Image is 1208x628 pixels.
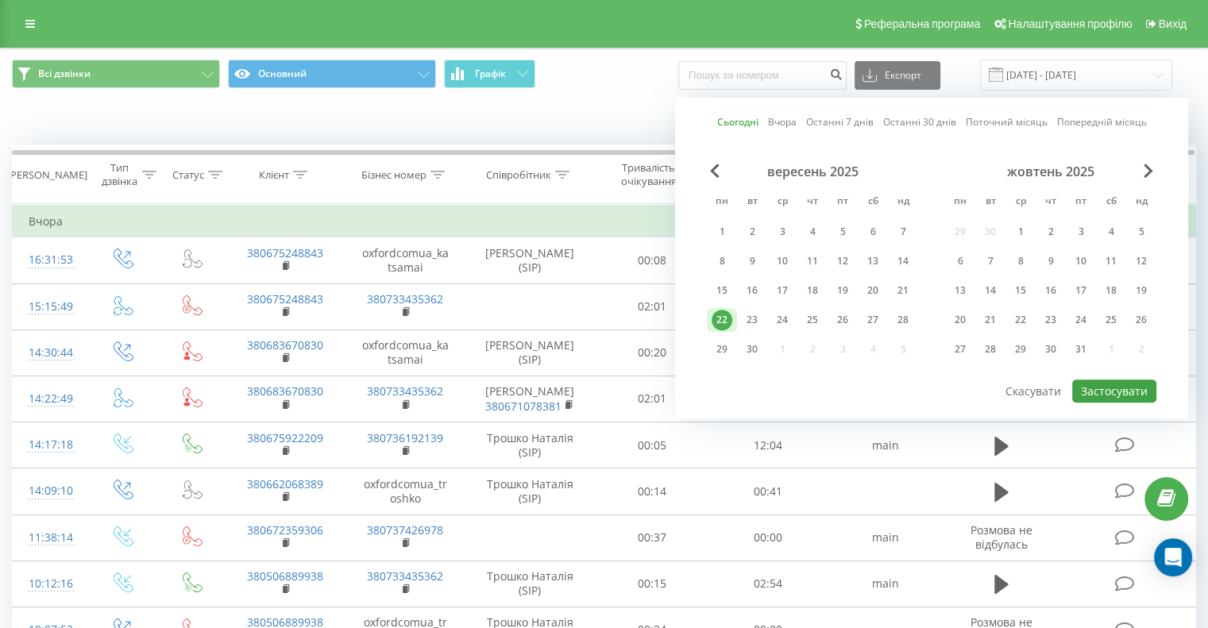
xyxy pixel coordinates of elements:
[950,310,971,330] div: 20
[1099,191,1123,214] abbr: субота
[361,168,426,182] div: Бізнес номер
[1101,251,1121,272] div: 11
[228,60,436,88] button: Основний
[595,237,710,283] td: 00:08
[893,222,913,242] div: 7
[742,251,762,272] div: 9
[971,522,1032,552] span: Розмова не відбулась
[772,222,793,242] div: 3
[737,279,767,302] div: вт 16 вер 2025 р.
[825,422,945,468] td: main
[247,337,323,353] a: 380683670830
[767,308,797,332] div: ср 24 вер 2025 р.
[737,337,767,361] div: вт 30 вер 2025 р.
[367,568,443,584] a: 380733435362
[1010,280,1031,301] div: 15
[1096,220,1126,244] div: сб 4 жовт 2025 р.
[1010,251,1031,272] div: 8
[707,279,737,302] div: пн 15 вер 2025 р.
[863,222,883,242] div: 6
[802,251,823,272] div: 11
[710,468,825,514] td: 00:41
[1036,308,1066,332] div: чт 23 жовт 2025 р.
[1066,337,1096,361] div: пт 31 жовт 2025 р.
[1066,220,1096,244] div: пт 3 жовт 2025 р.
[247,291,323,306] a: 380675248843
[29,430,71,460] div: 14:17:18
[740,191,764,214] abbr: вівторок
[770,191,794,214] abbr: середа
[737,308,767,332] div: вт 23 вер 2025 р.
[710,164,720,178] span: Previous Month
[742,310,762,330] div: 23
[100,161,137,188] div: Тип дзвінка
[1040,251,1061,272] div: 9
[945,164,1156,179] div: жовтень 2025
[772,310,793,330] div: 24
[1040,310,1061,330] div: 23
[945,279,975,302] div: пн 13 жовт 2025 р.
[712,310,732,330] div: 22
[710,191,734,214] abbr: понеділок
[1036,279,1066,302] div: чт 16 жовт 2025 р.
[1066,279,1096,302] div: пт 17 жовт 2025 р.
[595,376,710,422] td: 02:01
[863,251,883,272] div: 13
[712,251,732,272] div: 8
[595,468,710,514] td: 00:14
[797,220,828,244] div: чт 4 вер 2025 р.
[828,249,858,273] div: пт 12 вер 2025 р.
[1101,310,1121,330] div: 25
[367,430,443,445] a: 380736192139
[891,191,915,214] abbr: неділя
[1096,249,1126,273] div: сб 11 жовт 2025 р.
[883,115,956,130] a: Останні 30 днів
[825,514,945,561] td: main
[797,249,828,273] div: чт 11 вер 2025 р.
[367,522,443,537] a: 380737426978
[1071,251,1091,272] div: 10
[7,168,87,182] div: [PERSON_NAME]
[802,280,823,301] div: 18
[1126,279,1156,302] div: нд 19 жовт 2025 р.
[975,308,1005,332] div: вт 21 жовт 2025 р.
[742,280,762,301] div: 16
[595,422,710,468] td: 00:05
[367,291,443,306] a: 380733435362
[247,383,323,399] a: 380683670830
[1036,249,1066,273] div: чт 9 жовт 2025 р.
[707,164,918,179] div: вересень 2025
[1101,222,1121,242] div: 4
[1040,339,1061,360] div: 30
[444,60,535,88] button: Графік
[13,206,1196,237] td: Вчора
[975,337,1005,361] div: вт 28 жовт 2025 р.
[345,329,465,376] td: oxfordcomua_katsamai
[797,279,828,302] div: чт 18 вер 2025 р.
[888,249,918,273] div: нд 14 вер 2025 р.
[1126,308,1156,332] div: нд 26 жовт 2025 р.
[595,329,710,376] td: 00:20
[768,115,797,130] a: Вчора
[945,308,975,332] div: пн 20 жовт 2025 р.
[707,337,737,361] div: пн 29 вер 2025 р.
[737,220,767,244] div: вт 2 вер 2025 р.
[1071,222,1091,242] div: 3
[767,249,797,273] div: ср 10 вер 2025 р.
[1005,249,1036,273] div: ср 8 жовт 2025 р.
[950,280,971,301] div: 13
[710,561,825,607] td: 02:54
[1096,308,1126,332] div: сб 25 жовт 2025 р.
[1071,339,1091,360] div: 31
[950,339,971,360] div: 27
[712,339,732,360] div: 29
[595,514,710,561] td: 00:37
[29,383,71,414] div: 14:22:49
[465,237,595,283] td: [PERSON_NAME] (SIP)
[1036,337,1066,361] div: чт 30 жовт 2025 р.
[1008,17,1132,30] span: Налаштування профілю
[1072,379,1156,403] button: Застосувати
[888,220,918,244] div: нд 7 вер 2025 р.
[1131,280,1152,301] div: 19
[831,191,855,214] abbr: п’ятниця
